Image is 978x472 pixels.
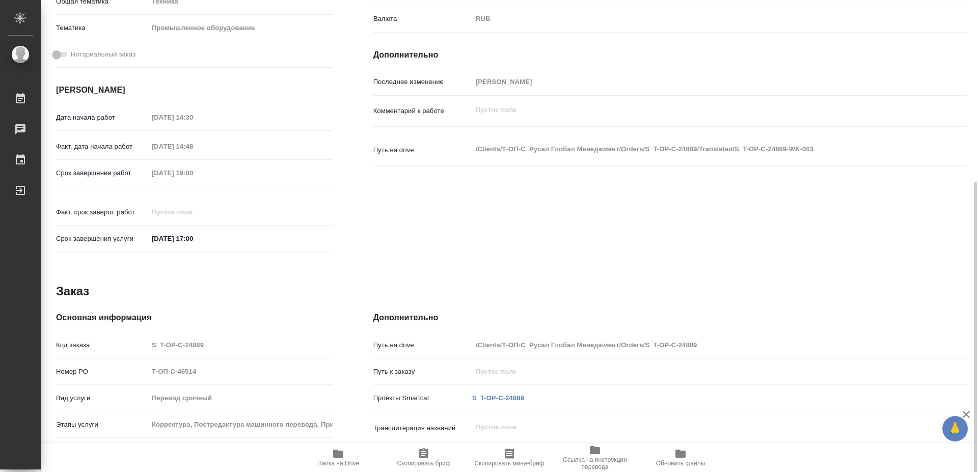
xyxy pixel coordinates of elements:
input: Пустое поле [148,165,237,180]
input: Пустое поле [148,391,333,405]
p: Транслитерация названий [373,423,472,433]
p: Факт. срок заверш. работ [56,207,148,217]
p: Путь к заказу [373,367,472,377]
h2: Заказ [56,283,89,299]
div: Промышленное оборудование [148,19,333,37]
button: Скопировать бриф [381,443,467,472]
p: Путь на drive [373,340,472,350]
p: Последнее изменение [373,77,472,87]
input: Пустое поле [148,364,333,379]
h4: Дополнительно [373,312,967,324]
button: 🙏 [942,416,968,441]
a: S_T-OP-C-24889 [472,394,524,402]
p: Дата начала работ [56,113,148,123]
p: Срок завершения работ [56,168,148,178]
span: 🙏 [946,418,964,439]
input: Пустое поле [472,338,917,352]
p: Код заказа [56,340,148,350]
p: Тематика [56,23,148,33]
input: Пустое поле [148,139,237,154]
p: Путь на drive [373,145,472,155]
input: Пустое поле [472,74,917,89]
p: Этапы услуги [56,420,148,430]
span: Ссылка на инструкции перевода [558,456,632,470]
span: Обновить файлы [656,460,705,467]
span: Скопировать бриф [397,460,450,467]
p: Валюта [373,14,472,24]
button: Папка на Drive [295,443,381,472]
input: Пустое поле [472,364,917,379]
h4: Дополнительно [373,49,967,61]
p: Вид услуги [56,393,148,403]
input: Пустое поле [148,417,333,432]
input: Пустое поле [148,338,333,352]
h4: [PERSON_NAME] [56,84,333,96]
button: Ссылка на инструкции перевода [552,443,638,472]
button: Скопировать мини-бриф [467,443,552,472]
p: Проекты Smartcat [373,393,472,403]
p: Номер РО [56,367,148,377]
input: ✎ Введи что-нибудь [148,231,237,246]
span: Нотариальный заказ [71,49,135,60]
button: Обновить файлы [638,443,723,472]
input: Пустое поле [148,205,237,219]
p: Срок завершения услуги [56,234,148,244]
textarea: /Clients/Т-ОП-С_Русал Глобал Менеджмент/Orders/S_T-OP-C-24889/Translated/S_T-OP-C-24889-WK-003 [472,141,917,158]
div: RUB [472,10,917,27]
span: Папка на Drive [317,460,359,467]
input: Пустое поле [148,110,237,125]
span: Скопировать мини-бриф [474,460,544,467]
h4: Основная информация [56,312,333,324]
p: Комментарий к работе [373,106,472,116]
p: Факт. дата начала работ [56,142,148,152]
